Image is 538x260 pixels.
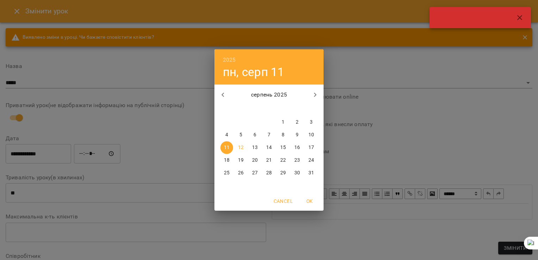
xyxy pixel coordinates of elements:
[220,105,233,112] span: пн
[291,116,304,129] button: 2
[220,141,233,154] button: 11
[305,116,318,129] button: 3
[277,167,289,179] button: 29
[271,195,295,208] button: Cancel
[223,55,236,65] button: 2025
[280,157,286,164] p: 22
[263,154,275,167] button: 21
[249,129,261,141] button: 6
[277,105,289,112] span: пт
[234,129,247,141] button: 5
[263,105,275,112] span: чт
[224,144,230,151] p: 11
[231,91,307,99] p: серпень 2025
[291,167,304,179] button: 30
[305,141,318,154] button: 17
[308,157,314,164] p: 24
[305,167,318,179] button: 31
[220,129,233,141] button: 4
[249,141,261,154] button: 13
[268,131,270,138] p: 7
[239,131,242,138] p: 5
[252,169,258,177] p: 27
[291,154,304,167] button: 23
[266,157,272,164] p: 21
[291,141,304,154] button: 16
[296,131,299,138] p: 9
[305,129,318,141] button: 10
[234,105,247,112] span: вт
[249,154,261,167] button: 20
[277,154,289,167] button: 22
[280,144,286,151] p: 15
[224,157,230,164] p: 18
[266,169,272,177] p: 28
[252,157,258,164] p: 20
[223,65,284,79] button: пн, серп 11
[266,144,272,151] p: 14
[263,141,275,154] button: 14
[308,131,314,138] p: 10
[252,144,258,151] p: 13
[263,167,275,179] button: 28
[234,154,247,167] button: 19
[310,119,313,126] p: 3
[249,105,261,112] span: ср
[280,169,286,177] p: 29
[274,197,293,205] span: Cancel
[308,144,314,151] p: 17
[234,141,247,154] button: 12
[308,169,314,177] p: 31
[277,129,289,141] button: 8
[291,105,304,112] span: сб
[225,131,228,138] p: 4
[254,131,256,138] p: 6
[238,169,244,177] p: 26
[238,144,244,151] p: 12
[294,169,300,177] p: 30
[224,169,230,177] p: 25
[238,157,244,164] p: 19
[263,129,275,141] button: 7
[305,105,318,112] span: нд
[294,144,300,151] p: 16
[277,116,289,129] button: 1
[296,119,299,126] p: 2
[234,167,247,179] button: 26
[277,141,289,154] button: 15
[220,167,233,179] button: 25
[294,157,300,164] p: 23
[282,131,284,138] p: 8
[249,167,261,179] button: 27
[282,119,284,126] p: 1
[220,154,233,167] button: 18
[291,129,304,141] button: 9
[301,197,318,205] span: OK
[298,195,321,208] button: OK
[305,154,318,167] button: 24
